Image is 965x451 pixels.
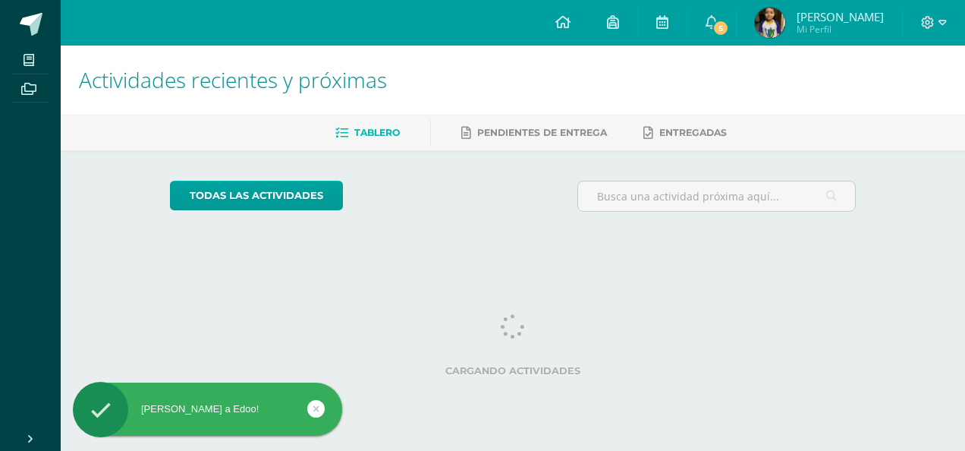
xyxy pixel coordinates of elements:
[73,402,342,416] div: [PERSON_NAME] a Edoo!
[354,127,400,138] span: Tablero
[335,121,400,145] a: Tablero
[170,365,857,377] label: Cargando actividades
[79,65,387,94] span: Actividades recientes y próximas
[170,181,343,210] a: todas las Actividades
[461,121,607,145] a: Pendientes de entrega
[477,127,607,138] span: Pendientes de entrega
[797,9,884,24] span: [PERSON_NAME]
[578,181,856,211] input: Busca una actividad próxima aquí...
[659,127,727,138] span: Entregadas
[712,20,728,36] span: 5
[755,8,785,38] img: ed90aa28a5d1ef2578fbee3ecf0cb8b8.png
[643,121,727,145] a: Entregadas
[797,23,884,36] span: Mi Perfil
